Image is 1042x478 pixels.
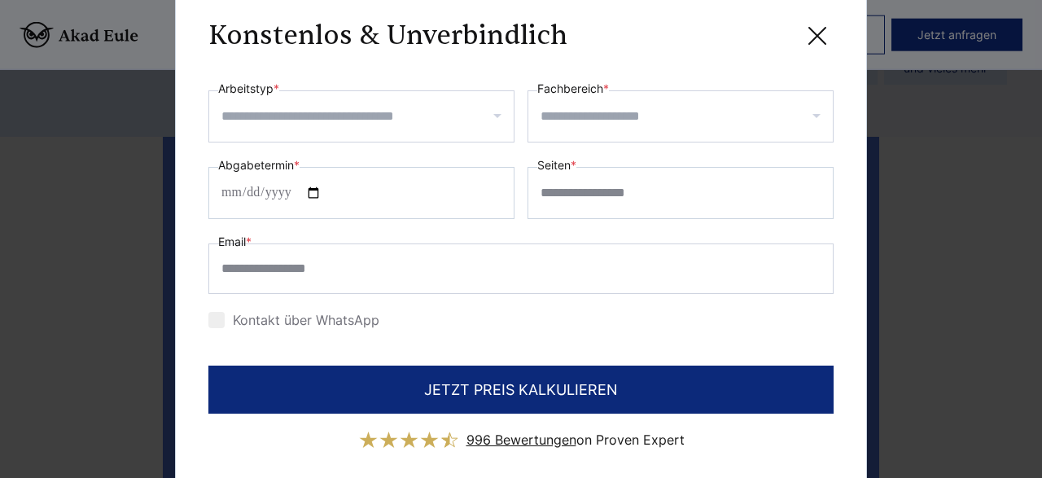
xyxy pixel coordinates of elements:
span: 996 Bewertungen [466,432,576,448]
label: Abgabetermin [218,156,300,175]
h3: Konstenlos & Unverbindlich [208,20,567,52]
label: Kontakt über WhatsApp [208,312,379,328]
div: on Proven Expert [466,427,685,453]
label: Fachbereich [537,79,609,99]
label: Seiten [537,156,576,175]
label: Email [218,232,252,252]
button: JETZT PREIS KALKULIEREN [208,366,834,414]
label: Arbeitstyp [218,79,279,99]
